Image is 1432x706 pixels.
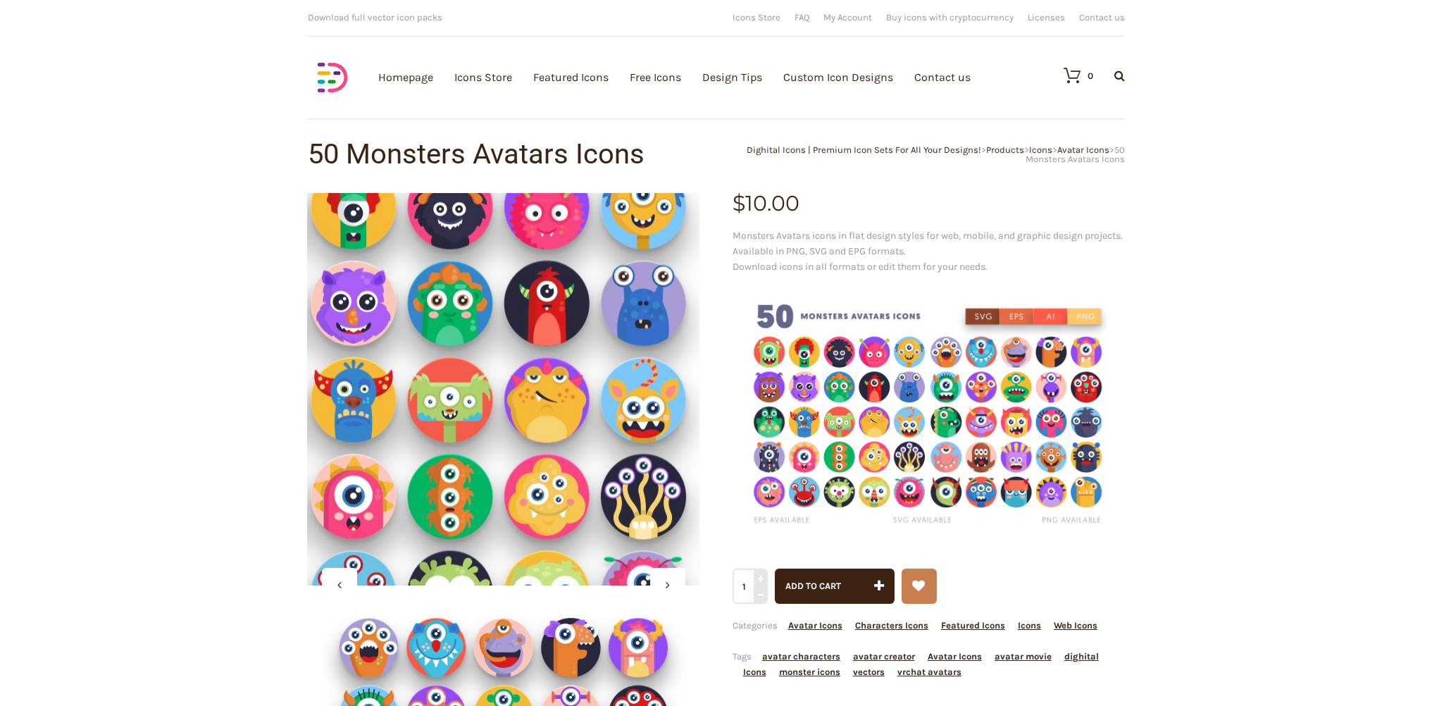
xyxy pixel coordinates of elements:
a: Dighital Icons | Premium Icon Sets For All Your Designs! [747,144,981,155]
a: Products [986,144,1024,155]
span: 50 Monsters Avatars Icons [1026,144,1125,164]
h1: 50 Monsters Avatars Icons [308,140,716,168]
a: Buy icons with cryptocurrency [886,13,1014,22]
div: > > > > [716,145,1125,163]
a: Contact us [1079,13,1125,22]
a: My Account [823,13,872,22]
a: FAQ [795,13,809,22]
span: Download full vector icon packs [308,12,442,23]
a: 0 [1050,67,1093,84]
span: Add to cart [785,581,841,591]
bdi: 10.00 [733,190,799,216]
a: Avatar Icons [1057,144,1109,155]
a: Icons Store [733,13,780,22]
span: $ [733,190,745,216]
button: Add to cart [775,569,895,604]
a: Icons [1029,144,1052,155]
div: 0 [1088,71,1093,80]
a: Licenses [1028,13,1065,22]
